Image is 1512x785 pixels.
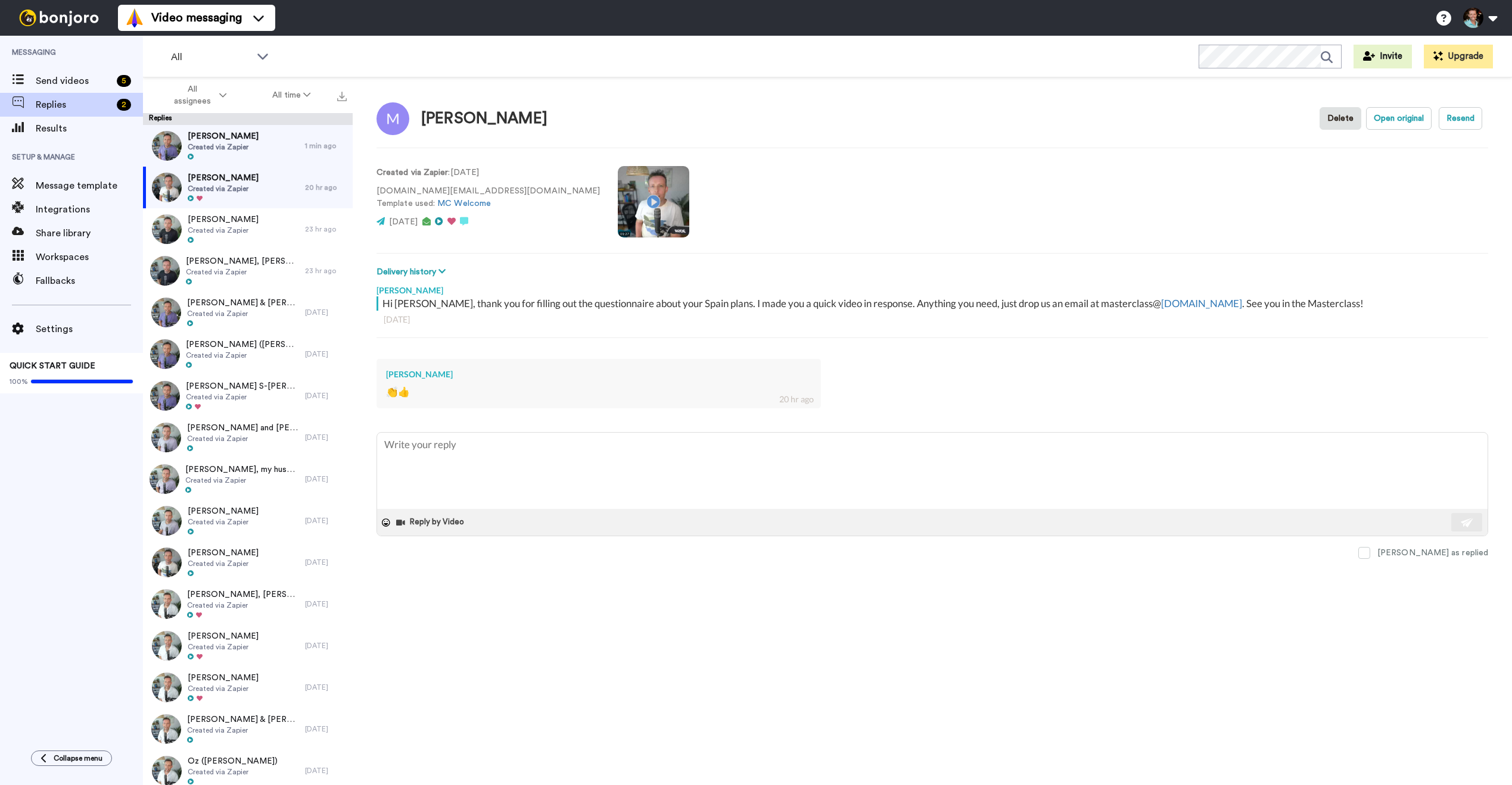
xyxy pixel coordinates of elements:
span: All assignees [169,83,217,107]
span: Created via Zapier [187,309,299,318]
div: [PERSON_NAME] [377,279,1488,296]
span: 100% [10,377,28,386]
span: Results [36,121,143,136]
span: Send videos [36,74,112,88]
div: 1 min ago [305,141,347,151]
img: 1d78c754-7877-44d1-aa02-823a19ad6c45-thumb.jpg [151,714,181,744]
div: [DATE] [384,314,1481,326]
span: Created via Zapier [187,434,299,443]
span: All [171,50,251,64]
span: Share library [36,226,143,240]
div: [DATE] [305,558,347,567]
span: Created via Zapier [186,267,299,277]
a: [PERSON_NAME]Created via Zapier1 min ago [143,125,353,167]
div: 5 [117,75,131,87]
div: 23 hr ago [305,224,347,234]
button: Delete [1320,107,1361,130]
span: [PERSON_NAME] and [PERSON_NAME] [187,422,299,434]
div: [DATE] [305,349,347,359]
span: Message template [36,179,143,193]
div: Hi [PERSON_NAME], thank you for filling out the questionnaire about your Spain plans. I made you ... [382,296,1485,311]
div: 20 hr ago [305,183,347,192]
img: export.svg [337,92,347,101]
div: [DATE] [305,766,347,775]
div: [DATE] [305,391,347,401]
span: [PERSON_NAME] [188,214,259,226]
span: Settings [36,322,143,336]
img: 568435b7-a572-4df2-8684-e124d6ae797e-thumb.jpg [150,339,180,369]
div: Replies [143,113,353,125]
span: Created via Zapier [188,642,259,652]
img: bc6e5329-5e82-475e-8b3c-04db92e7dd70-thumb.jpg [152,548,182,577]
img: send-white.svg [1461,518,1474,527]
div: [PERSON_NAME] [421,110,547,127]
p: [DOMAIN_NAME][EMAIL_ADDRESS][DOMAIN_NAME] Template used: [377,185,600,210]
a: [PERSON_NAME]Created via Zapier[DATE] [143,500,353,542]
div: [DATE] [305,516,347,526]
div: 👏👍 [386,385,811,399]
img: d4529c58-71d0-4565-a29c-842a7d7b5695-thumb.jpg [152,506,182,536]
span: [PERSON_NAME] [188,630,259,642]
span: [PERSON_NAME] [188,172,259,184]
strong: Created via Zapier [377,168,448,177]
span: [DATE] [389,218,418,226]
a: [PERSON_NAME]Created via Zapier[DATE] [143,625,353,667]
button: Open original [1366,107,1432,130]
a: [DOMAIN_NAME] [1161,297,1242,309]
a: [PERSON_NAME], [PERSON_NAME] and [PERSON_NAME]Created via Zapier23 hr ago [143,250,353,292]
span: Created via Zapier [188,226,259,235]
a: MC Welcome [437,199,491,208]
button: All time [250,85,334,106]
img: 61321bca-9026-479d-a2c2-185ada04ca36-thumb.jpg [152,131,182,161]
span: Created via Zapier [188,767,278,777]
span: Created via Zapier [185,476,299,485]
span: QUICK START GUIDE [10,362,95,370]
button: Export all results that match these filters now. [334,86,350,104]
a: [PERSON_NAME], my husband [PERSON_NAME], and our two kids [PERSON_NAME] (age [DEMOGRAPHIC_DATA]) ... [143,458,353,500]
span: [PERSON_NAME] [188,130,259,142]
a: [PERSON_NAME]Created via Zapier[DATE] [143,667,353,708]
span: Created via Zapier [188,142,259,152]
button: Resend [1439,107,1482,130]
div: [PERSON_NAME] [386,368,811,380]
img: 2101aa5f-318e-4075-82e1-57f3f9e858cb-thumb.jpg [151,423,181,452]
div: 23 hr ago [305,266,347,276]
button: Delivery history [377,265,449,279]
a: [PERSON_NAME], [PERSON_NAME]Created via Zapier[DATE] [143,583,353,625]
span: [PERSON_NAME] & [PERSON_NAME] [187,297,299,309]
button: Upgrade [1424,45,1493,68]
span: Replies [36,98,112,112]
span: Video messaging [151,10,242,26]
img: 2ee1ddf5-1bd2-4457-9abd-17c42a6850f9-thumb.jpg [151,298,181,327]
span: Created via Zapier [188,559,259,568]
div: [DATE] [305,474,347,484]
div: 2 [117,99,131,111]
img: 3a06f4f4-9b58-476c-bbb2-64d1c8b58ba8-thumb.jpg [152,173,182,202]
span: Created via Zapier [186,351,299,360]
img: af2f56d8-fe72-4a66-9c2b-4acd31d6b90f-thumb.jpg [152,631,182,661]
button: All assignees [145,79,250,112]
a: [PERSON_NAME]Created via Zapier20 hr ago [143,167,353,208]
span: [PERSON_NAME] ([PERSON_NAME] and [PERSON_NAME]) [186,339,299,351]
button: Invite [1354,45,1412,68]
span: Created via Zapier [188,517,259,527]
a: [PERSON_NAME] ([PERSON_NAME] and [PERSON_NAME])Created via Zapier[DATE] [143,333,353,375]
div: [DATE] [305,433,347,442]
span: [PERSON_NAME], [PERSON_NAME] [187,589,299,601]
img: Image of Michael J Kaplan [377,102,409,135]
button: Reply by Video [395,514,468,531]
div: [DATE] [305,641,347,650]
span: Collapse menu [54,753,102,763]
a: [PERSON_NAME] & [PERSON_NAME]Created via Zapier[DATE] [143,708,353,750]
div: [DATE] [305,724,347,734]
span: Created via Zapier [188,184,259,193]
img: 49710df9-edf9-4b26-9bab-b663121a7572-thumb.jpg [150,381,180,411]
span: [PERSON_NAME] [188,547,259,559]
span: [PERSON_NAME] [188,505,259,517]
div: 20 hr ago [779,393,814,405]
span: [PERSON_NAME] [188,672,259,684]
span: Oz ([PERSON_NAME]) [188,755,278,767]
span: Integrations [36,202,143,217]
img: 238fae6d-6132-4ce1-a9fa-be0135bdc4c2-thumb.jpg [151,589,181,619]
